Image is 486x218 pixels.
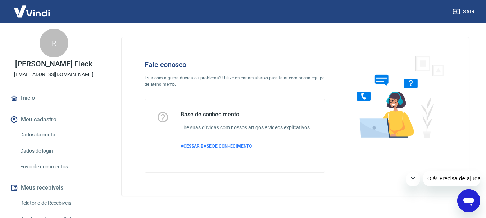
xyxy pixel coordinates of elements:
[4,5,60,11] span: Olá! Precisa de ajuda?
[451,5,477,18] button: Sair
[15,60,92,68] p: [PERSON_NAME] Fleck
[423,171,480,186] iframe: Mensagem da empresa
[181,144,252,149] span: ACESSAR BASE DE CONHECIMENTO
[181,124,311,131] h6: Tire suas dúvidas com nossos artigos e vídeos explicativos.
[40,29,68,57] div: R
[9,180,99,196] button: Meus recebíveis
[406,172,420,186] iframe: Fechar mensagem
[17,144,99,158] a: Dados de login
[145,60,325,69] h4: Fale conosco
[17,159,99,174] a: Envio de documentos
[9,90,99,106] a: Início
[145,75,325,88] p: Está com alguma dúvida ou problema? Utilize os canais abaixo para falar com nossa equipe de atend...
[342,49,452,145] img: Fale conosco
[14,71,94,78] p: [EMAIL_ADDRESS][DOMAIN_NAME]
[9,0,55,22] img: Vindi
[17,196,99,210] a: Relatório de Recebíveis
[457,189,480,212] iframe: Botão para abrir a janela de mensagens
[9,112,99,127] button: Meu cadastro
[17,127,99,142] a: Dados da conta
[181,143,311,149] a: ACESSAR BASE DE CONHECIMENTO
[181,111,311,118] h5: Base de conhecimento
